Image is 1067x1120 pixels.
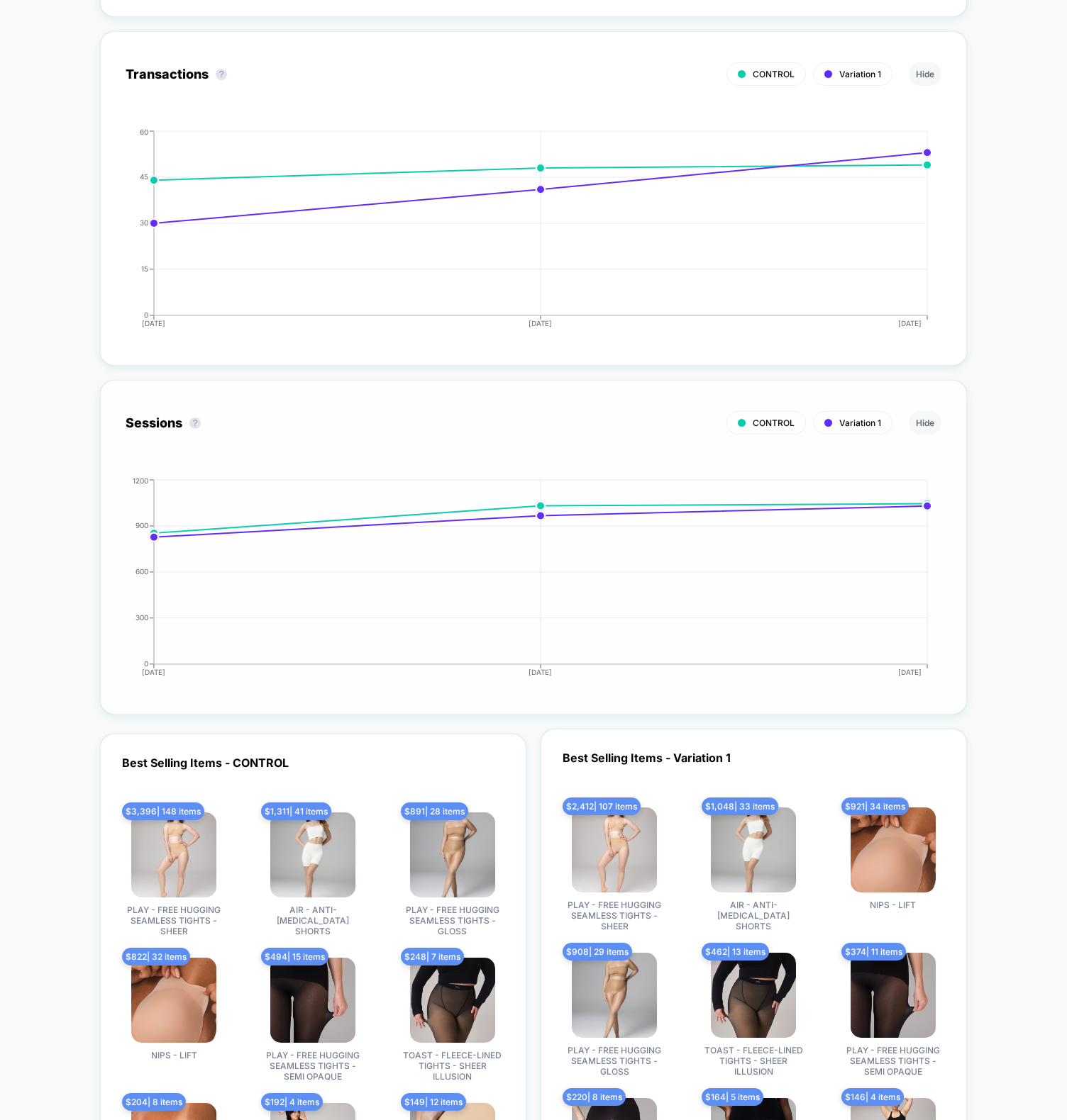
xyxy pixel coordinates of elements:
[839,69,881,79] span: Variation 1
[529,319,553,327] tspan: [DATE]
[401,1093,466,1111] span: $ 149 | 12 items
[261,948,328,965] span: $ 494 | 15 items
[136,613,148,622] tspan: 300
[142,319,165,327] tspan: [DATE]
[711,807,796,892] img: produt
[122,948,190,965] span: $ 822 | 32 items
[140,127,148,135] tspan: 60
[270,958,355,1043] img: produt
[899,319,922,327] tspan: [DATE]
[563,943,632,961] span: $ 908 | 29 items
[870,900,916,910] span: NIPS - LIFT
[122,1093,186,1111] span: $ 204 | 8 items
[841,797,909,815] span: $ 921 | 34 items
[753,69,795,79] span: CONTROL
[700,1045,807,1077] span: TOAST - FLEECE-LINED TIGHTS - SHEER ILLUSION
[840,1045,946,1077] span: PLAY - FREE HUGGING SEAMLESS TIGHTS - SEMI OPAQUE
[216,69,227,80] button: ?
[121,905,227,936] span: PLAY - FREE HUGGING SEAMLESS TIGHTS - SHEER
[136,521,148,530] tspan: 900
[572,807,657,892] img: produt
[260,905,366,936] span: AIR - ANTI-[MEDICAL_DATA] SHORTS
[261,802,331,820] span: $ 1,311 | 41 items
[136,567,148,576] tspan: 600
[899,668,922,676] tspan: [DATE]
[142,668,165,676] tspan: [DATE]
[140,172,148,181] tspan: 45
[841,1088,904,1106] span: $ 146 | 4 items
[410,812,495,897] img: produt
[909,62,941,86] button: Hide
[399,905,506,936] span: PLAY - FREE HUGGING SEAMLESS TIGHTS - GLOSS
[839,418,881,428] span: Variation 1
[140,218,148,227] tspan: 30
[131,812,216,897] img: produt
[561,1045,668,1077] span: PLAY - FREE HUGGING SEAMLESS TIGHTS - GLOSS
[563,1088,626,1106] span: $ 220 | 8 items
[399,1050,506,1082] span: TOAST - FLEECE-LINED TIGHTS - SHEER ILLUSION
[261,1093,323,1111] span: $ 192 | 4 items
[131,958,216,1043] img: produt
[133,476,148,484] tspan: 1200
[753,418,795,428] span: CONTROL
[561,900,668,931] span: PLAY - FREE HUGGING SEAMLESS TIGHTS - SHEER
[851,807,936,892] img: produt
[702,797,778,815] span: $ 1,048 | 33 items
[851,953,936,1038] img: produt
[122,802,204,820] span: $ 3,396 | 148 items
[270,812,355,897] img: produt
[529,668,553,676] tspan: [DATE]
[702,943,769,961] span: $ 462 | 13 items
[144,659,148,668] tspan: 0
[111,476,927,689] div: SESSIONS
[401,802,468,820] span: $ 891 | 28 items
[410,958,495,1043] img: produt
[572,953,657,1038] img: produt
[144,310,148,319] tspan: 0
[260,1050,366,1082] span: PLAY - FREE HUGGING SEAMLESS TIGHTS - SEMI OPAQUE
[702,1088,763,1106] span: $ 164 | 5 items
[151,1050,197,1060] span: NIPS - LIFT
[141,264,148,273] tspan: 15
[189,418,201,429] button: ?
[700,900,807,931] span: AIR - ANTI-[MEDICAL_DATA] SHORTS
[841,943,906,961] span: $ 374 | 11 items
[563,797,641,815] span: $ 2,412 | 107 items
[909,411,941,435] button: Hide
[111,128,927,340] div: TRANSACTIONS
[711,953,796,1038] img: produt
[401,948,464,965] span: $ 248 | 7 items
